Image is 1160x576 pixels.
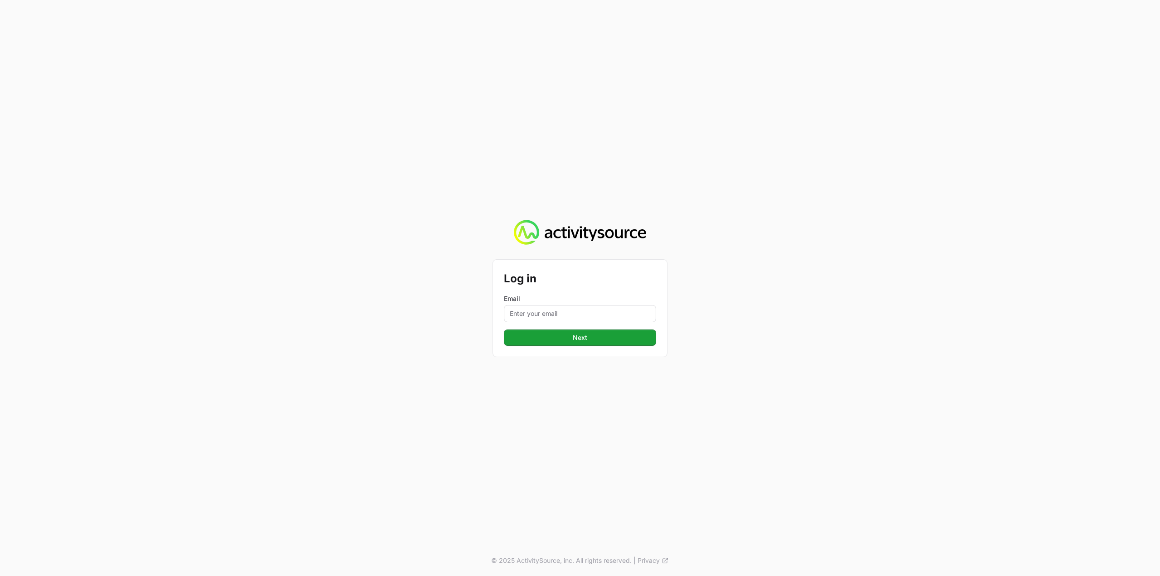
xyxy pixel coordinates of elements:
[491,556,632,565] p: © 2025 ActivitySource, inc. All rights reserved.
[504,294,656,303] label: Email
[509,332,651,343] span: Next
[504,271,656,287] h2: Log in
[633,556,636,565] span: |
[504,305,656,322] input: Enter your email
[638,556,669,565] a: Privacy
[514,220,646,245] img: Activity Source
[504,329,656,346] button: Next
